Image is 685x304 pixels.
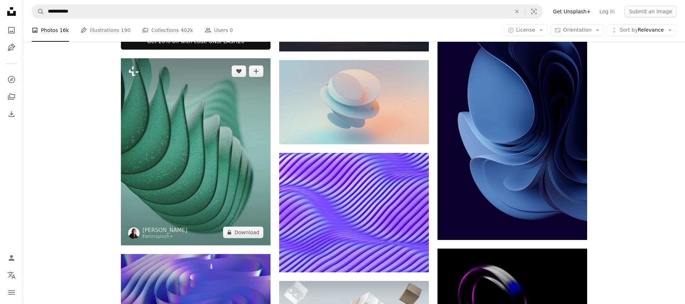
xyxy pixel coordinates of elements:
a: Get Unsplash+ [549,6,595,17]
a: Users 0 [205,19,233,42]
button: Clear [509,5,525,18]
a: [PERSON_NAME] [142,227,187,234]
a: Collections 402k [142,19,193,42]
span: License [516,27,535,33]
a: Unsplash+ [149,234,173,239]
a: Illustrations [4,40,19,55]
button: Download [223,227,263,238]
a: Log in [595,6,619,17]
button: Language [4,268,19,282]
a: blue and white round illustration [279,99,429,105]
button: Sort byRelevance [607,24,676,36]
button: Search Unsplash [32,5,44,18]
button: Menu [4,285,19,300]
a: Explore [4,72,19,87]
a: Download History [4,107,19,121]
button: License [504,24,548,36]
span: Sort by [620,27,638,33]
span: Orientation [563,27,591,33]
button: Add to Collection [249,65,263,77]
a: background pattern [279,209,429,215]
span: Relevance [620,27,664,34]
img: Go to Philip Oroni's profile [128,227,140,239]
button: Orientation [550,24,604,36]
img: blue and white round illustration [279,60,429,144]
button: Visual search [525,5,543,18]
a: Collections [4,90,19,104]
span: 0 [230,26,233,34]
button: Submit an image [625,6,676,17]
a: a computer generated image of a blue object [437,104,587,110]
a: Log in / Sign up [4,251,19,265]
img: a green snake coiled up [121,58,271,245]
a: Illustrations 190 [81,19,131,42]
span: 402k [181,26,193,34]
a: Photos [4,23,19,37]
button: Like [232,65,246,77]
img: background pattern [279,153,429,273]
form: Find visuals sitewide [32,4,543,19]
a: a green snake coiled up [121,148,271,155]
div: For [142,234,187,240]
a: Home — Unsplash [4,4,19,20]
span: 190 [121,26,131,34]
